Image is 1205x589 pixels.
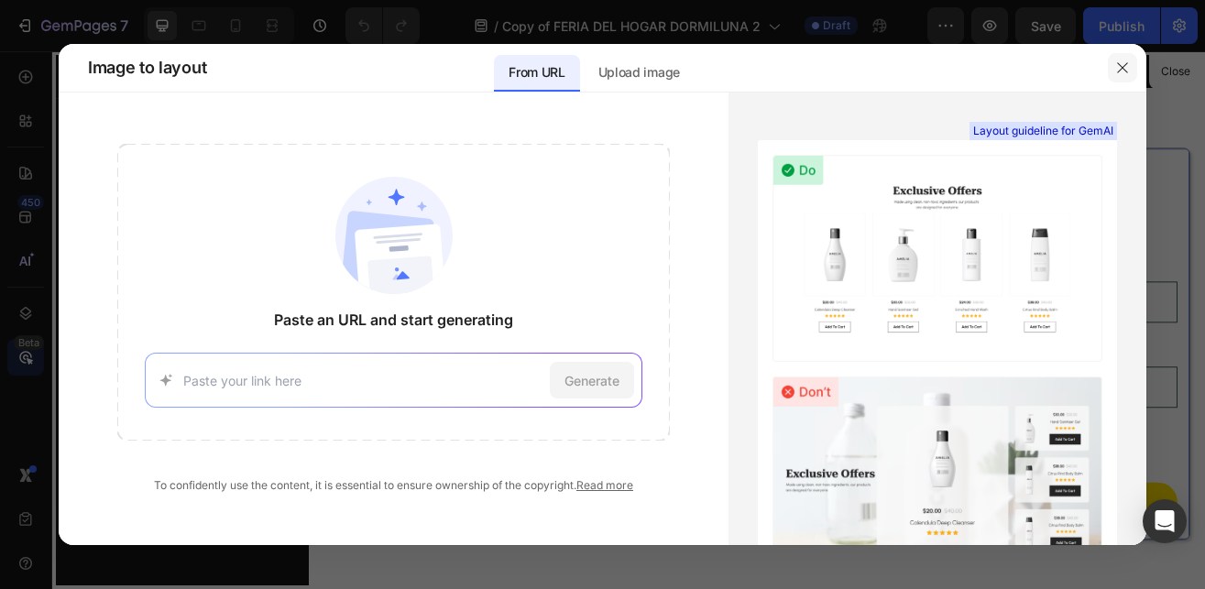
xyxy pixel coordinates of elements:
span: Image to layout [88,57,206,79]
span: Generate [564,371,619,390]
span: Paste an URL and start generating [274,309,513,331]
p: Upload image [598,61,680,83]
div: To confidently use the content, it is essential to ensure ownership of the copyright. [117,477,670,494]
div: Open Intercom Messenger [1143,499,1187,543]
p: From URL [509,61,564,83]
span: Layout guideline for GemAI [973,123,1113,139]
a: Read more [576,478,633,492]
input: Paste your link here [183,371,542,390]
